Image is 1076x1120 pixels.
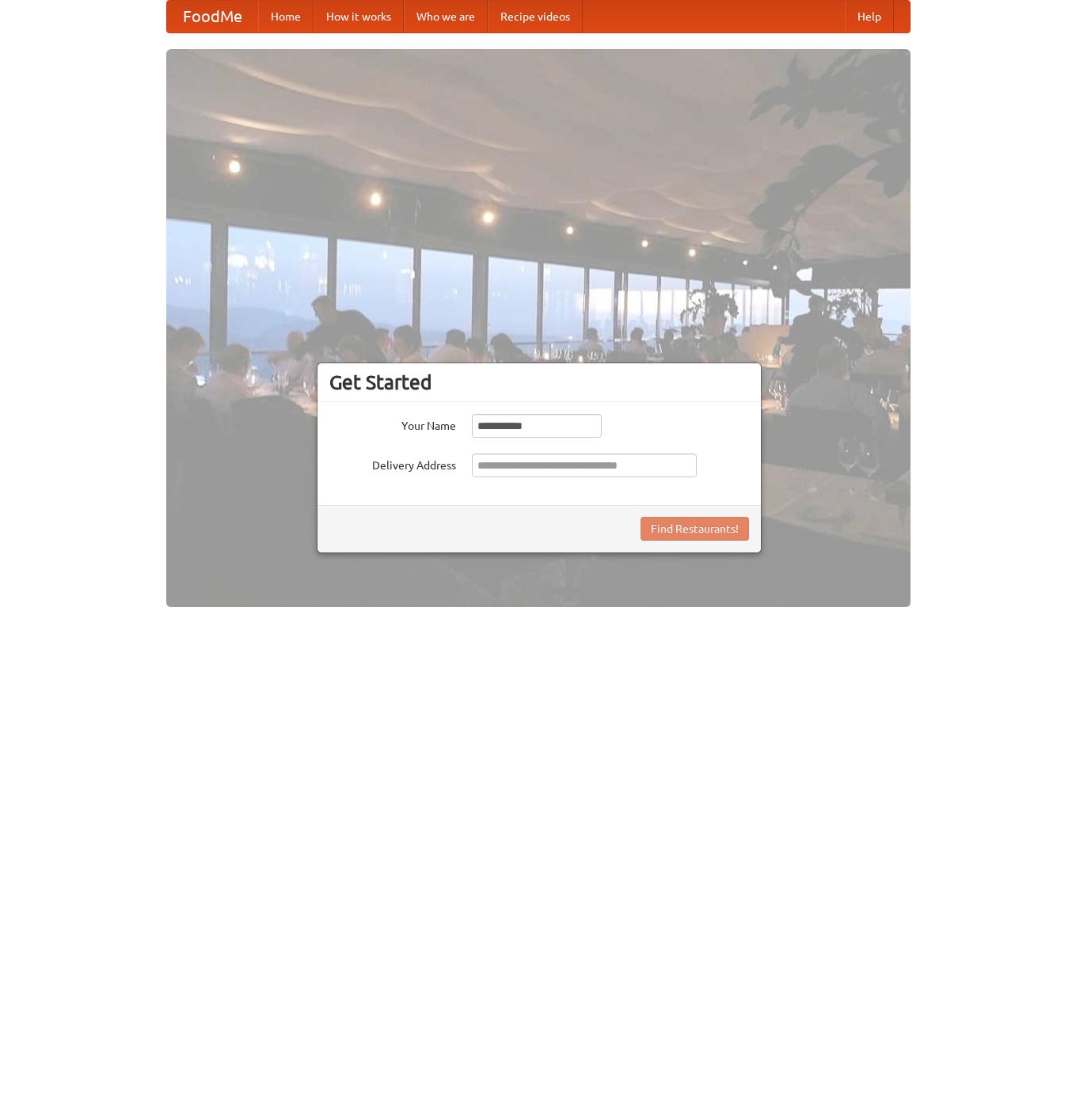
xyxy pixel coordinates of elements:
[404,1,488,32] a: Who we are
[314,1,404,32] a: How it works
[641,517,749,541] button: Find Restaurants!
[329,414,456,434] label: Your Name
[488,1,583,32] a: Recipe videos
[258,1,314,32] a: Home
[167,1,258,32] a: FoodMe
[329,370,749,394] h3: Get Started
[845,1,894,32] a: Help
[329,454,456,473] label: Delivery Address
